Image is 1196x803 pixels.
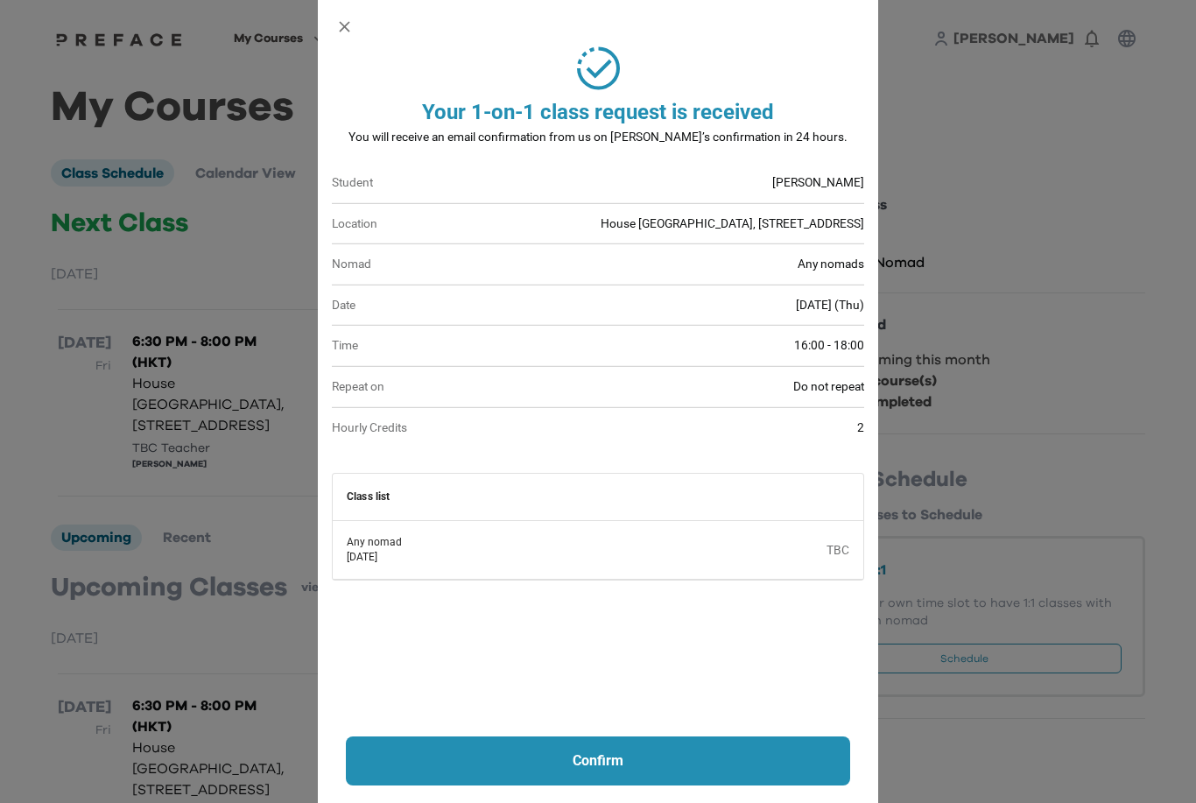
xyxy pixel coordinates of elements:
[793,377,864,396] p: Do not repeat
[857,419,864,437] p: 2
[798,255,864,273] p: Any nomads
[332,173,373,192] p: Student
[347,550,648,565] div: [DATE]
[346,736,850,785] a: Confirm
[332,336,358,355] p: Time
[676,541,849,560] p: TBC
[332,377,384,396] p: Repeat on
[332,296,355,314] p: Date
[332,255,371,273] p: Nomad
[794,336,864,355] p: 16:00 - 18:00
[796,296,864,314] p: [DATE] (Thu)
[332,419,407,437] p: Hourly Credits
[332,215,377,233] p: Location
[601,215,864,233] p: House [GEOGRAPHIC_DATA], [STREET_ADDRESS]
[772,173,864,192] p: [PERSON_NAME]
[332,96,864,128] p: Your 1-on-1 class request is received
[333,474,863,520] th: Class list
[347,535,648,550] div: Any nomad
[393,750,803,771] p: Confirm
[332,128,864,146] p: You will receive an email confirmation from us on [PERSON_NAME]’s confirmation in 24 hours.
